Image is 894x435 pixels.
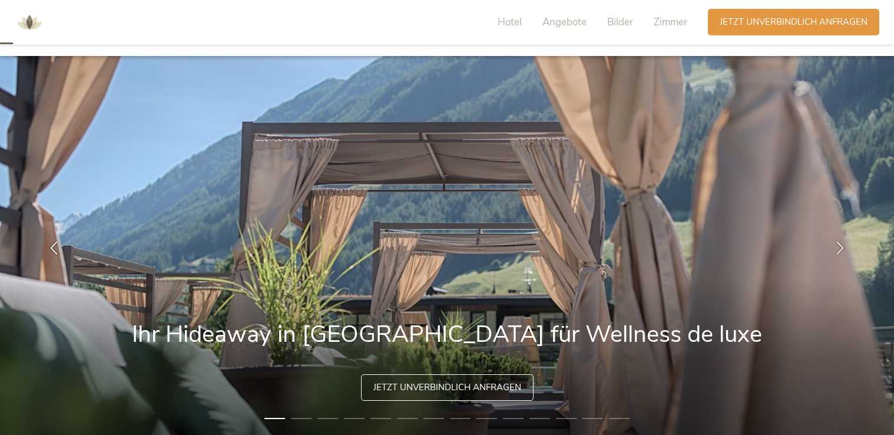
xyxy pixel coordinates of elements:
span: Bilder [607,15,633,29]
span: Angebote [542,15,587,29]
span: Jetzt unverbindlich anfragen [373,381,521,394]
a: AMONTI & LUNARIS Wellnessresort [12,18,47,26]
span: Zimmer [654,15,687,29]
span: Hotel [498,15,522,29]
span: Jetzt unverbindlich anfragen [720,16,867,28]
img: AMONTI & LUNARIS Wellnessresort [12,5,47,40]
